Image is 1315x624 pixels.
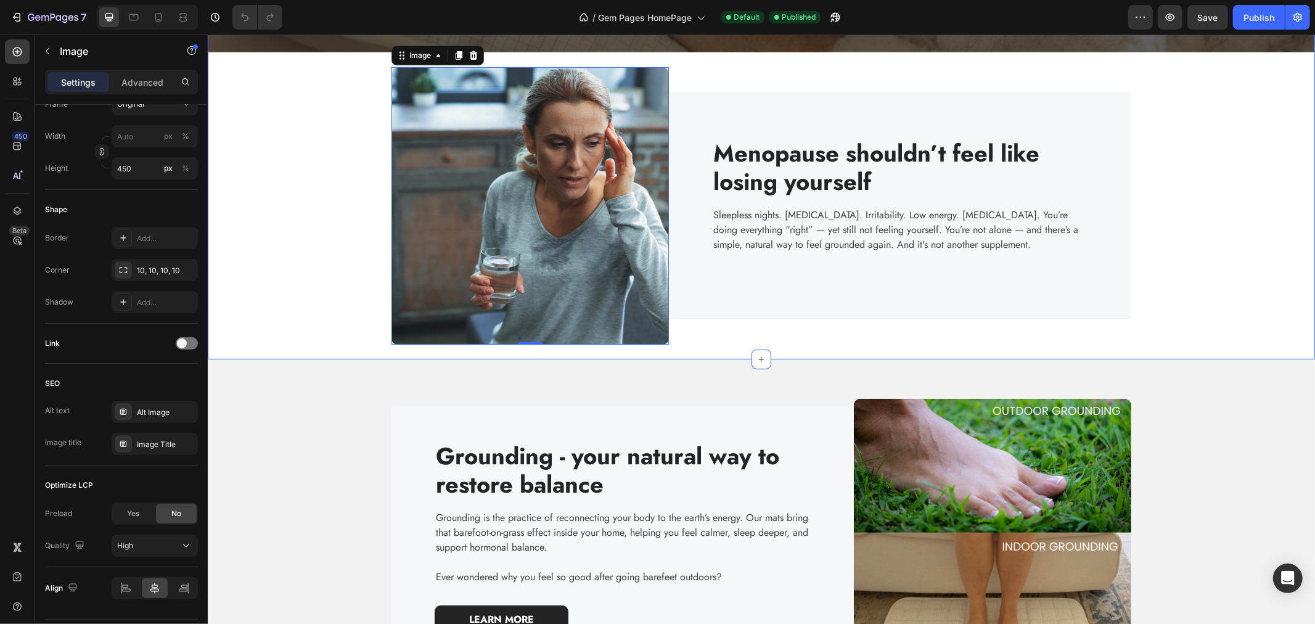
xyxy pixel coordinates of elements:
[45,538,87,554] div: Quality
[182,163,189,174] div: %
[45,405,70,416] div: Alt text
[137,439,195,450] div: Image Title
[45,580,80,597] div: Align
[261,578,326,593] p: LEARN MORE
[506,173,879,218] p: Sleepless nights. [MEDICAL_DATA]. Irritability. Low energy. [MEDICAL_DATA]. You’re doing everythi...
[112,125,198,147] input: px%
[592,11,596,24] span: /
[45,232,69,244] div: Border
[5,5,92,30] button: 7
[164,131,173,142] div: px
[228,404,571,467] strong: Grounding - your natural way to restore balance
[182,131,189,142] div: %
[1273,564,1303,593] div: Open Intercom Messenger
[45,338,60,349] div: Link
[137,233,195,244] div: Add...
[1187,5,1228,30] button: Save
[45,437,81,448] div: Image title
[232,5,282,30] div: Undo/Redo
[228,535,602,550] p: Ever wondered why you feel so good after going barefeet outdoors?
[1243,11,1274,24] div: Publish
[178,129,193,144] button: px
[137,407,195,418] div: Alt Image
[127,508,139,519] span: Yes
[164,163,173,174] div: px
[137,297,195,308] div: Add...
[45,297,73,308] div: Shadow
[161,129,176,144] button: %
[81,10,86,25] p: 7
[1233,5,1285,30] button: Publish
[45,378,60,389] div: SEO
[112,157,198,179] input: px%
[227,571,361,599] a: LEARN MORE
[506,102,832,164] strong: Menopause shouldn’t feel like losing yourself
[171,508,181,519] span: No
[137,265,195,276] div: 10, 10, 10, 10
[12,131,30,141] div: 450
[782,12,816,23] span: Published
[45,508,72,519] div: Preload
[117,541,133,550] span: High
[9,226,30,236] div: Beta
[228,476,602,520] p: Grounding is the practice of reconnecting your body to the earth’s energy. Our mats bring that ba...
[45,265,70,276] div: Corner
[121,76,163,89] p: Advanced
[598,11,692,24] span: Gem Pages HomePage
[208,35,1315,624] iframe: Design area
[1198,12,1218,23] span: Save
[60,44,165,59] p: Image
[45,480,93,491] div: Optimize LCP
[161,161,176,176] button: %
[112,535,198,557] button: High
[45,131,65,142] label: Width
[734,12,760,23] span: Default
[45,204,67,215] div: Shape
[61,76,96,89] p: Settings
[178,161,193,176] button: px
[45,163,68,174] label: Height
